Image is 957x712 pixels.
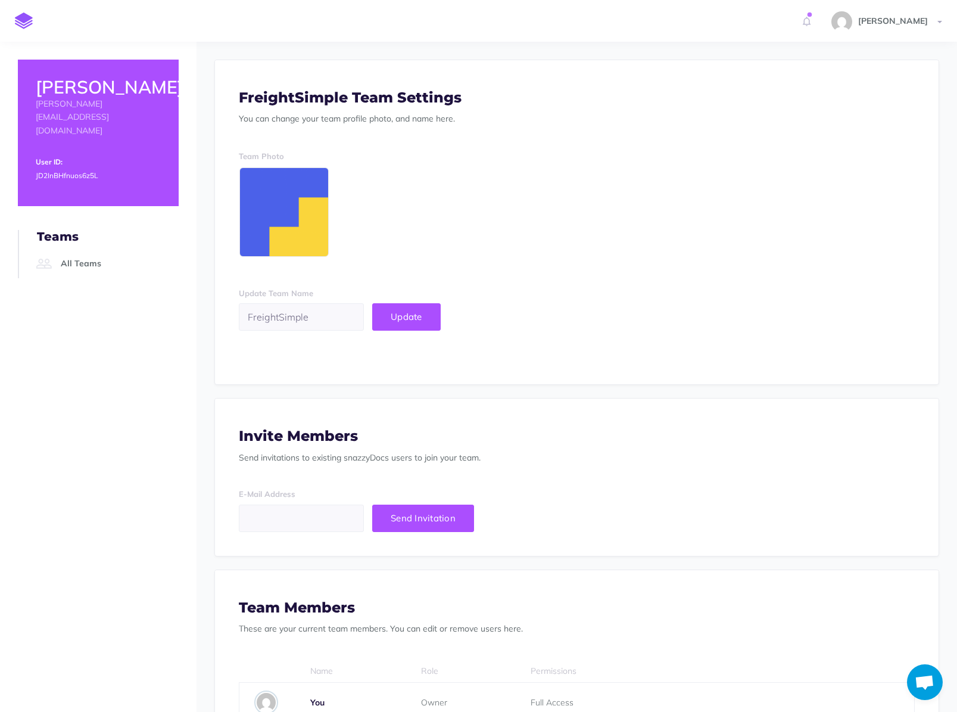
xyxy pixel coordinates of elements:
[239,451,915,464] p: Send invitations to existing snazzyDocs users to join your team.
[516,660,777,683] th: Permissions
[831,11,852,32] img: e2c8ac90fceaec83622672e373184af8.jpg
[239,287,313,300] label: Update Team Name
[372,505,474,532] button: Send Invitation
[239,167,329,257] label: Change photo
[239,112,915,125] p: You can change your team profile photo, and name here.
[372,303,441,331] button: Update
[391,512,456,524] span: Send Invitation
[239,90,915,105] h3: FreightSimple Team Settings
[239,428,915,444] h3: Invite Members
[36,77,161,97] h2: [PERSON_NAME]
[310,697,325,708] span: You
[852,15,934,26] span: [PERSON_NAME]
[36,157,63,166] small: User ID:
[239,150,284,163] label: Team Photo
[239,488,295,500] label: E-Mail Address
[33,250,179,278] a: All Teams
[239,600,915,615] h3: Team Members
[295,660,407,683] th: Name
[36,171,98,180] small: JD2InBHfnuos6z5L
[15,13,33,29] img: logo-mark.svg
[907,664,943,700] a: Open chat
[36,97,161,137] p: [PERSON_NAME][EMAIL_ADDRESS][DOMAIN_NAME]
[406,660,516,683] th: Role
[37,230,179,243] h4: Teams
[239,622,915,635] p: These are your current team members. You can edit or remove users here.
